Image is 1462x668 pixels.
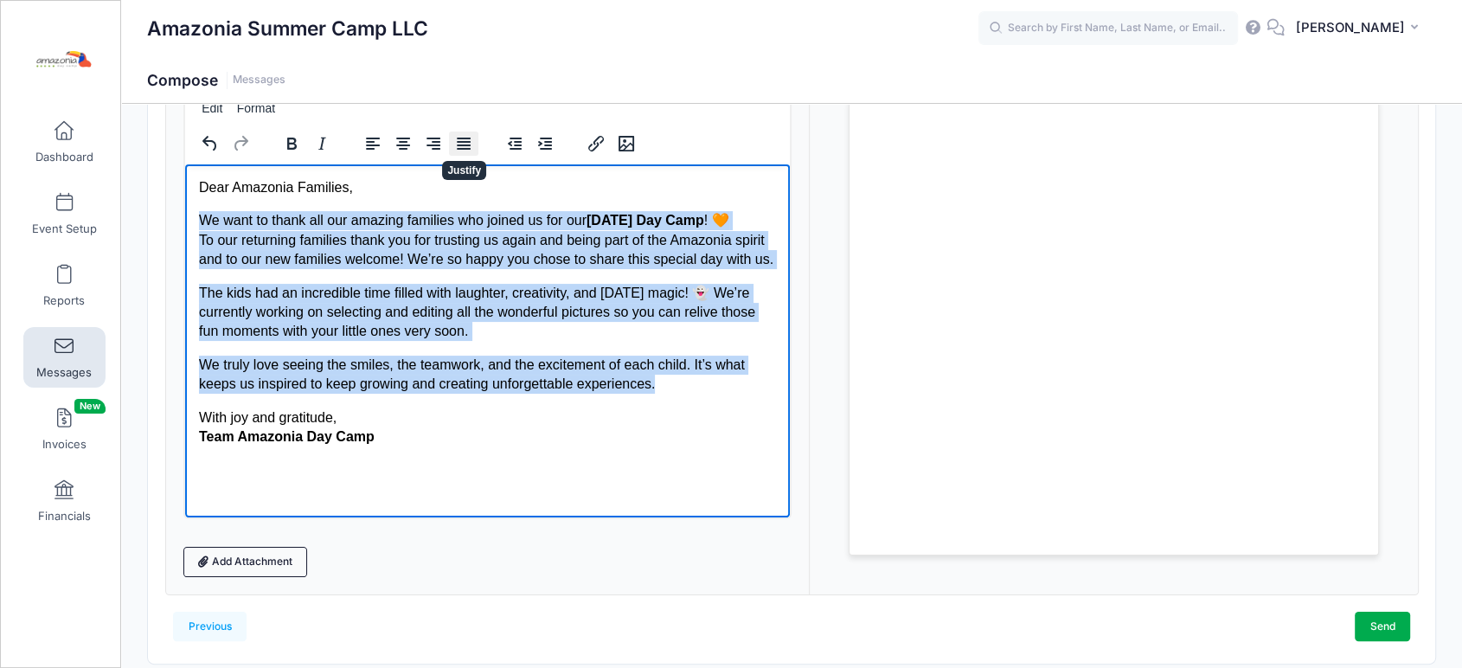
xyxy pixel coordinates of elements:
[36,365,92,380] span: Messages
[43,293,85,308] span: Reports
[277,132,306,156] button: Bold
[196,132,225,156] button: Undo
[38,509,91,523] span: Financials
[237,101,275,115] span: Format
[147,9,428,48] h1: Amazonia Summer Camp LLC
[1355,612,1410,641] a: Send
[490,126,571,160] div: indentation
[348,126,490,160] div: alignment
[23,327,106,388] a: Messages
[23,112,106,172] a: Dashboard
[35,150,93,164] span: Dashboard
[185,164,790,517] iframe: Rich Text Area
[185,126,266,160] div: history
[581,132,611,156] button: Insert/edit link
[449,132,478,156] button: Justify
[1,18,122,100] a: Amazonia Summer Camp LLC
[612,132,641,156] button: Insert/edit image
[23,183,106,244] a: Event Setup
[74,399,106,414] span: New
[147,71,285,89] h1: Compose
[388,132,418,156] button: Align center
[571,126,651,160] div: image
[202,101,222,115] span: Edit
[23,399,106,459] a: InvoicesNew
[23,255,106,316] a: Reports
[1285,9,1436,48] button: [PERSON_NAME]
[358,132,388,156] button: Align left
[500,132,529,156] button: Decrease indent
[173,612,247,641] a: Previous
[233,74,285,87] a: Messages
[530,132,560,156] button: Increase indent
[266,126,348,160] div: formatting
[183,547,308,576] a: Add Attachment
[32,222,97,236] span: Event Setup
[307,132,337,156] button: Italic
[23,471,106,531] a: Financials
[226,132,255,156] button: Redo
[419,132,448,156] button: Align right
[42,437,87,452] span: Invoices
[1296,18,1405,37] span: [PERSON_NAME]
[29,27,94,92] img: Amazonia Summer Camp LLC
[978,11,1238,46] input: Search by First Name, Last Name, or Email...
